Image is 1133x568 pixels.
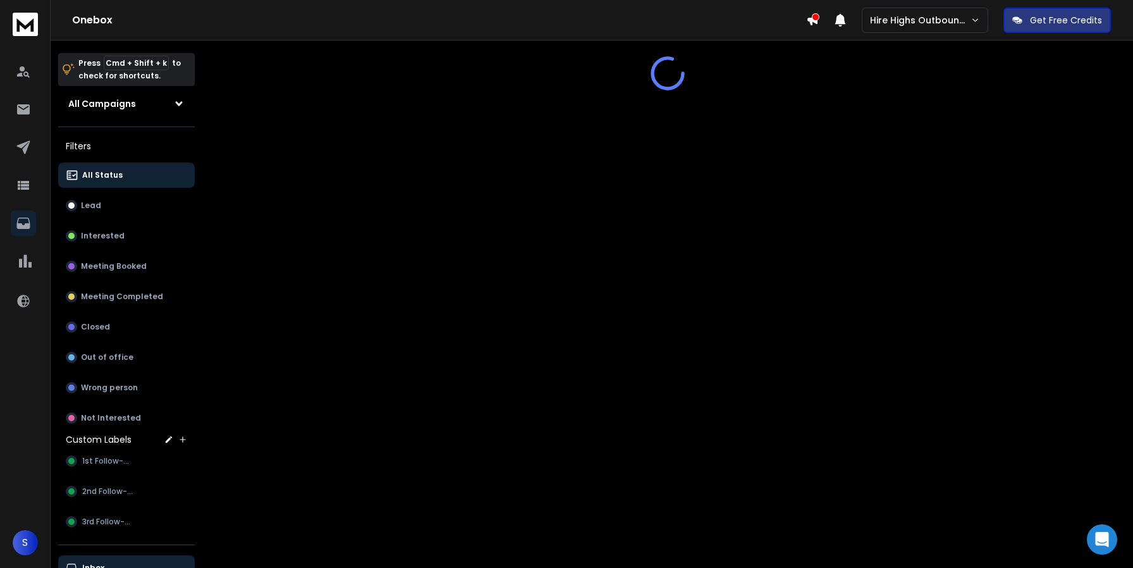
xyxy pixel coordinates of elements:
[58,345,195,370] button: Out of office
[58,509,195,534] button: 3rd Follow-up
[81,413,141,423] p: Not Interested
[13,530,38,555] button: S
[870,14,971,27] p: Hire Highs Outbound Engine
[58,405,195,431] button: Not Interested
[58,223,195,249] button: Interested
[78,57,181,82] p: Press to check for shortcuts.
[72,13,806,28] h1: Onebox
[81,261,147,271] p: Meeting Booked
[81,352,133,362] p: Out of office
[68,97,136,110] h1: All Campaigns
[58,375,195,400] button: Wrong person
[81,292,163,302] p: Meeting Completed
[58,314,195,340] button: Closed
[13,13,38,36] img: logo
[58,137,195,155] h3: Filters
[1030,14,1102,27] p: Get Free Credits
[81,231,125,241] p: Interested
[81,201,101,211] p: Lead
[58,479,195,504] button: 2nd Follow-up
[1003,8,1111,33] button: Get Free Credits
[82,170,123,180] p: All Status
[66,433,132,446] h3: Custom Labels
[104,56,169,70] span: Cmd + Shift + k
[1087,524,1117,555] div: Open Intercom Messenger
[81,383,138,393] p: Wrong person
[58,91,195,116] button: All Campaigns
[58,163,195,188] button: All Status
[58,448,195,474] button: 1st Follow-up
[82,517,135,527] span: 3rd Follow-up
[58,254,195,279] button: Meeting Booked
[58,284,195,309] button: Meeting Completed
[82,456,133,466] span: 1st Follow-up
[82,486,137,497] span: 2nd Follow-up
[58,193,195,218] button: Lead
[81,322,110,332] p: Closed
